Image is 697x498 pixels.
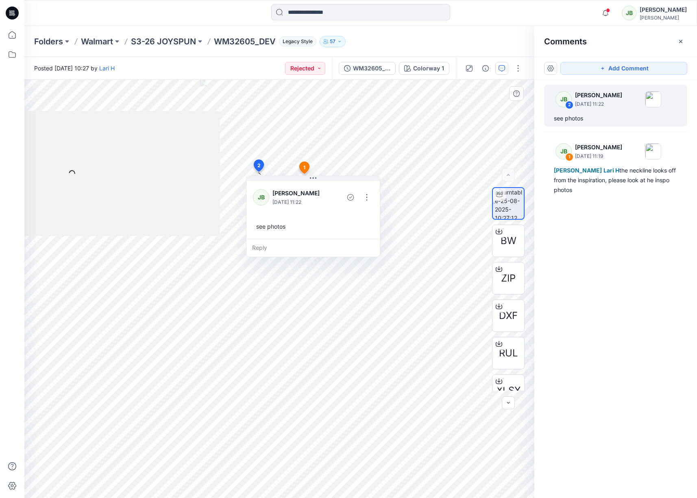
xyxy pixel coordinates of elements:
button: 57 [320,36,346,47]
p: 57 [330,37,335,46]
button: WM32605_DEV_REV1 [339,62,396,75]
div: JB [555,143,572,159]
div: 1 [565,153,573,161]
span: Posted [DATE] 10:27 by [34,64,115,72]
p: [DATE] 11:22 [575,100,622,108]
a: Lari H [99,65,115,72]
div: the neckline looks off from the inspiration, please look at he inspo photos [554,166,677,195]
p: [PERSON_NAME] [272,188,326,198]
div: [PERSON_NAME] [640,5,687,15]
img: turntable-25-08-2025-10:27:12 [495,188,524,219]
span: DXF [499,308,518,323]
span: ZIP [501,271,516,286]
div: 2 [565,101,573,109]
div: JB [622,6,636,20]
span: BW [501,234,516,248]
div: [PERSON_NAME] [640,15,687,21]
span: 2 [257,162,261,169]
button: Details [479,62,492,75]
span: 1 [303,164,305,171]
div: JB [555,91,572,107]
div: see photos [253,219,373,234]
a: Folders [34,36,63,47]
p: [DATE] 11:22 [272,198,326,206]
div: Reply [246,239,380,257]
p: [PERSON_NAME] [575,90,622,100]
p: [PERSON_NAME] [575,142,622,152]
p: [DATE] 11:19 [575,152,622,160]
div: WM32605_DEV_REV1 [353,64,390,73]
span: Legacy Style [279,37,316,46]
button: Legacy Style [276,36,316,47]
button: Add Comment [560,62,687,75]
span: [PERSON_NAME] [554,167,602,174]
h2: Comments [544,37,587,46]
div: see photos [554,114,677,123]
span: Lari H [603,167,619,174]
p: WM32605_DEV [214,36,276,47]
span: RUL [499,346,518,360]
div: Colorway 1 [413,64,444,73]
a: Walmart [81,36,113,47]
button: Colorway 1 [399,62,449,75]
div: JB [253,189,269,205]
span: XLSX [497,383,521,398]
a: S3-26 JOYSPUN [131,36,196,47]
